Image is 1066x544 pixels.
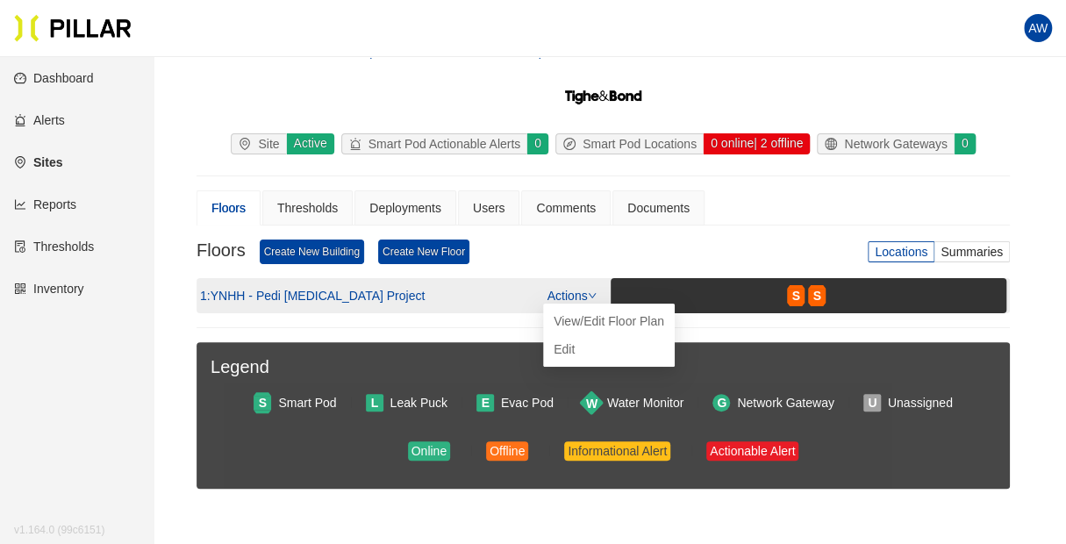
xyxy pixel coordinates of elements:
[14,14,132,42] img: Pillar Technologies
[371,393,379,412] span: L
[490,441,525,461] div: Offline
[411,441,447,461] div: Online
[14,240,94,254] a: exceptionThresholds
[588,291,597,300] span: down
[14,197,76,211] a: line-chartReports
[627,198,690,218] div: Documents
[342,134,528,154] div: Smart Pod Actionable Alerts
[207,289,425,304] span: : YNHH - Pedi [MEDICAL_DATA] Project
[710,441,795,461] div: Actionable Alert
[825,138,844,150] span: global
[875,245,927,259] span: Locations
[278,393,336,412] div: Smart Pod
[556,134,704,154] div: Smart Pod Locations
[239,138,258,150] span: environment
[554,340,575,359] a: Edit
[941,245,1003,259] span: Summaries
[211,198,246,218] div: Floors
[607,393,683,412] div: Water Monitor
[526,133,548,154] div: 0
[277,198,338,218] div: Thresholds
[868,393,876,412] span: U
[200,289,425,304] div: 1
[536,198,596,218] div: Comments
[349,138,368,150] span: alert
[954,133,976,154] div: 0
[586,393,597,412] span: W
[703,133,810,154] div: 0 online | 2 offline
[717,393,726,412] span: G
[378,240,469,264] a: Create New Floor
[14,282,84,296] a: qrcodeInventory
[888,393,953,412] div: Unassigned
[813,286,821,305] span: S
[818,134,954,154] div: Network Gateways
[568,441,667,461] div: Informational Alert
[563,138,583,150] span: compass
[792,286,800,305] span: S
[369,198,441,218] div: Deployments
[211,356,996,378] h3: Legend
[259,393,267,412] span: S
[737,393,833,412] div: Network Gateway
[338,133,552,154] a: alertSmart Pod Actionable Alerts0
[1028,14,1048,42] span: AW
[286,133,334,154] div: Active
[563,75,642,119] img: Tighe & Bond
[14,155,62,169] a: environmentSites
[547,289,597,303] a: Actions
[482,393,490,412] span: E
[473,198,505,218] div: Users
[501,393,554,412] div: Evac Pod
[554,311,664,331] a: View/Edit Floor Plan
[197,240,246,264] h3: Floors
[260,240,364,264] a: Create New Building
[14,71,94,85] a: dashboardDashboard
[390,393,447,412] div: Leak Puck
[14,113,65,127] a: alertAlerts
[232,134,286,154] div: Site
